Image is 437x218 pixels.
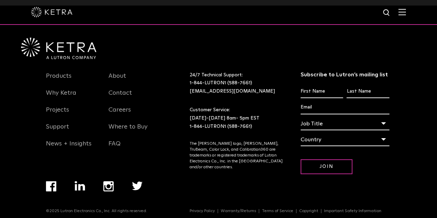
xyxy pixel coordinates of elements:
[46,123,69,139] a: Support
[46,71,98,156] div: Navigation Menu
[103,181,114,191] img: instagram
[190,124,252,129] a: 1-844-LUTRON1 (588-7661)
[190,89,275,94] a: [EMAIL_ADDRESS][DOMAIN_NAME]
[218,209,259,213] a: Warranty/Returns
[132,181,143,190] img: twitter
[108,89,132,105] a: Contact
[259,209,296,213] a: Terms of Service
[301,159,352,174] input: Join
[321,209,384,213] a: Important Safety Information
[46,140,92,156] a: News + Insights
[46,89,76,105] a: Why Ketra
[46,181,56,191] img: facebook
[46,181,161,209] div: Navigation Menu
[398,9,406,15] img: Hamburger%20Nav.svg
[382,9,391,17] img: search icon
[108,123,148,139] a: Where to Buy
[301,71,389,78] h3: Subscribe to Lutron’s mailing list
[108,140,121,156] a: FAQ
[46,106,69,122] a: Projects
[31,7,73,17] img: ketra-logo-2019-white
[190,71,283,96] p: 24/7 Technical Support:
[301,85,343,98] input: First Name
[190,80,252,85] a: 1-844-LUTRON1 (588-7661)
[75,181,85,191] img: linkedin
[187,209,218,213] a: Privacy Policy
[21,38,96,59] img: Ketra-aLutronCo_White_RGB
[108,71,161,156] div: Navigation Menu
[190,141,283,170] p: The [PERSON_NAME] logo, [PERSON_NAME], TruBeam, Color Lock, and Calibration360 are trademarks or ...
[46,209,147,214] p: ©2025 Lutron Electronics Co., Inc. All rights reserved.
[190,106,283,131] p: Customer Service: [DATE]-[DATE] 8am- 5pm EST
[190,209,391,214] div: Navigation Menu
[108,106,131,122] a: Careers
[301,101,389,114] input: Email
[346,85,389,98] input: Last Name
[108,72,126,88] a: About
[46,72,72,88] a: Products
[296,209,321,213] a: Copyright
[301,117,389,130] div: Job Title
[301,133,389,146] div: Country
